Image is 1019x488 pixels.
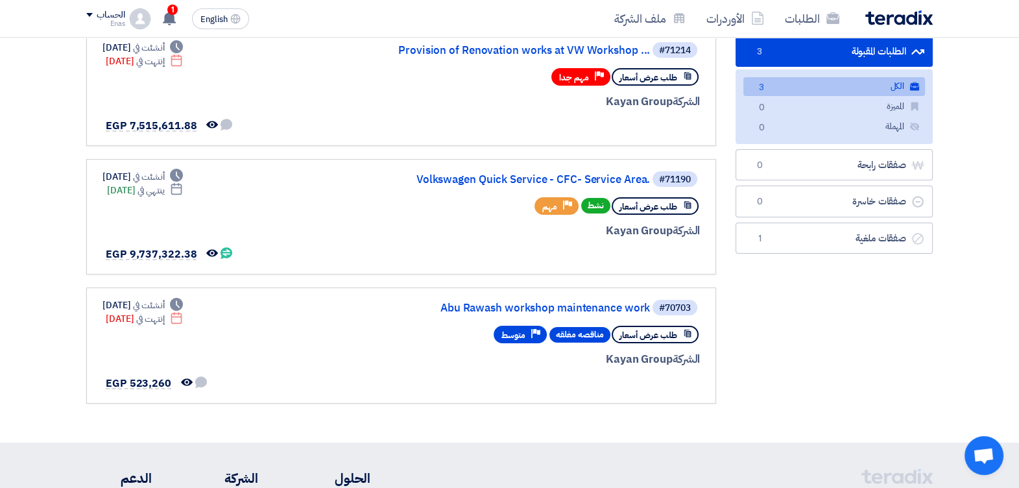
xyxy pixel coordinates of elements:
[604,3,696,34] a: ملف الشركة
[138,184,164,197] span: ينتهي في
[752,232,767,245] span: 1
[501,329,525,341] span: متوسط
[390,45,650,56] a: Provision of Renovation works at VW Workshop ...
[542,201,557,213] span: مهم
[865,10,933,25] img: Teradix logo
[619,71,677,84] span: طلب عرض أسعار
[965,436,1003,475] div: Open chat
[752,159,767,172] span: 0
[388,351,700,368] div: Kayan Group
[743,77,925,96] a: الكل
[133,41,164,55] span: أنشئت في
[200,15,228,24] span: English
[559,71,589,84] span: مهم جدا
[297,469,370,488] li: الحلول
[136,312,164,326] span: إنتهت في
[106,247,197,262] span: EGP 9,737,322.38
[102,41,183,55] div: [DATE]
[673,93,701,110] span: الشركة
[86,20,125,27] div: Enas
[743,117,925,136] a: المهملة
[673,351,701,367] span: الشركة
[736,223,933,254] a: صفقات ملغية1
[774,3,850,34] a: الطلبات
[659,304,691,313] div: #70703
[752,195,767,208] span: 0
[107,184,183,197] div: [DATE]
[388,223,700,239] div: Kayan Group
[673,223,701,239] span: الشركة
[754,101,769,115] span: 0
[133,299,164,312] span: أنشئت في
[736,186,933,217] a: صفقات خاسرة0
[106,118,197,134] span: EGP 7,515,611.88
[86,469,152,488] li: الدعم
[736,36,933,67] a: الطلبات المقبولة3
[167,5,178,15] span: 1
[754,121,769,135] span: 0
[659,46,691,55] div: #71214
[102,170,183,184] div: [DATE]
[106,55,183,68] div: [DATE]
[191,469,258,488] li: الشركة
[754,81,769,95] span: 3
[581,198,610,213] span: نشط
[133,170,164,184] span: أنشئت في
[130,8,150,29] img: profile_test.png
[743,97,925,116] a: المميزة
[192,8,249,29] button: English
[97,10,125,21] div: الحساب
[388,93,700,110] div: Kayan Group
[752,45,767,58] span: 3
[696,3,774,34] a: الأوردرات
[659,175,691,184] div: #71190
[106,376,171,391] span: EGP 523,260
[549,327,610,343] span: مناقصه مغلقه
[736,149,933,181] a: صفقات رابحة0
[390,302,650,314] a: Abu Rawash workshop maintenance work
[619,329,677,341] span: طلب عرض أسعار
[136,55,164,68] span: إنتهت في
[390,174,650,186] a: Volkswagen Quick Service - CFC- Service Area.
[106,312,183,326] div: [DATE]
[102,299,183,312] div: [DATE]
[619,201,677,213] span: طلب عرض أسعار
